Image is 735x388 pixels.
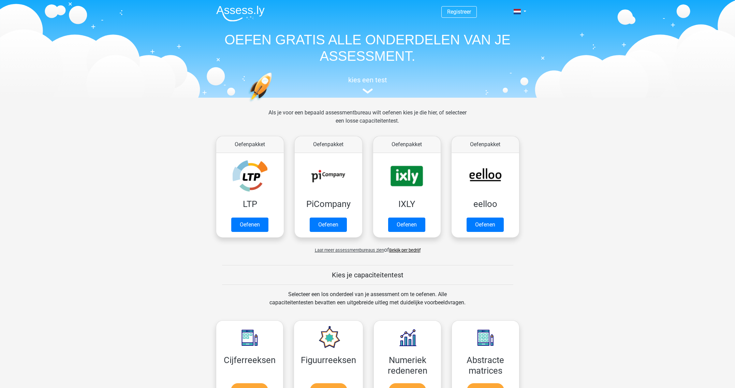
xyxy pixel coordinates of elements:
[222,271,513,279] h5: Kies je capaciteitentest
[310,218,347,232] a: Oefenen
[467,218,504,232] a: Oefenen
[211,76,525,84] h5: kies een test
[211,240,525,254] div: of
[231,218,268,232] a: Oefenen
[263,290,472,315] div: Selecteer een los onderdeel van je assessment om te oefenen. Alle capaciteitentesten bevatten een...
[211,31,525,64] h1: OEFEN GRATIS ALLE ONDERDELEN VAN JE ASSESSMENT.
[315,248,384,253] span: Laat meer assessmentbureaus zien
[363,88,373,94] img: assessment
[263,109,472,133] div: Als je voor een bepaald assessmentbureau wilt oefenen kies je die hier, of selecteer een losse ca...
[248,72,298,134] img: oefenen
[447,9,471,15] a: Registreer
[216,5,265,22] img: Assessly
[389,248,421,253] a: Bekijk per bedrijf
[388,218,425,232] a: Oefenen
[211,76,525,94] a: kies een test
